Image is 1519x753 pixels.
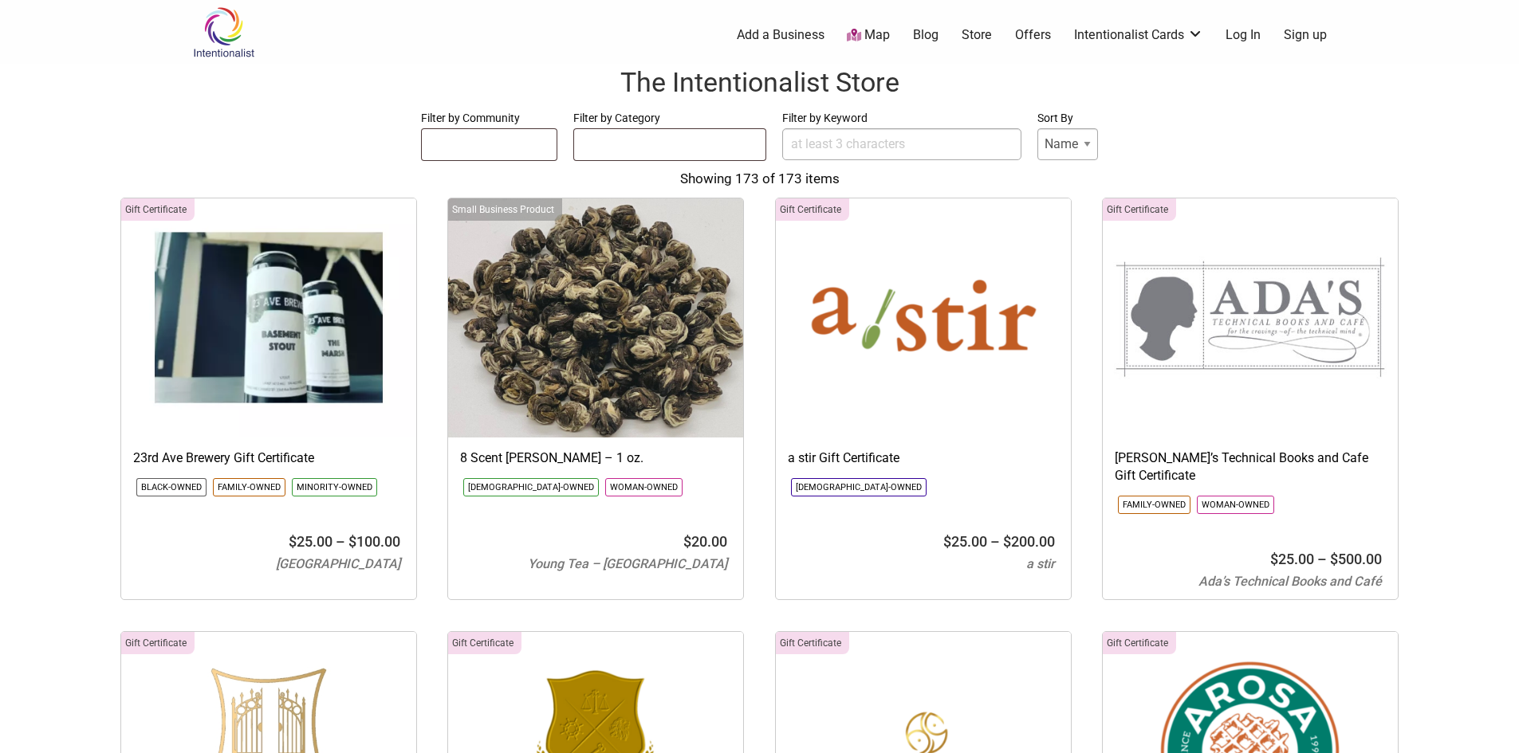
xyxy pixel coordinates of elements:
[463,478,599,496] li: Click to show only this community
[292,478,377,496] li: Click to show only this community
[791,478,927,496] li: Click to show only this community
[133,449,404,467] h3: 23rd Ave Brewery Gift Certificate
[121,632,195,654] div: Click to show only this category
[1003,533,1011,550] span: $
[1074,26,1203,44] a: Intentionalist Cards
[336,533,345,550] span: –
[460,449,731,467] h3: 8 Scent [PERSON_NAME] – 1 oz.
[788,449,1059,467] h3: a stir Gift Certificate
[1317,551,1327,567] span: –
[782,128,1021,160] input: at least 3 characters
[776,632,849,654] div: Click to show only this category
[348,533,400,550] bdi: 100.00
[1037,108,1098,128] label: Sort By
[1198,574,1382,589] span: Ada’s Technical Books and Café
[1330,551,1338,567] span: $
[528,556,727,571] span: Young Tea – [GEOGRAPHIC_DATA]
[990,533,1000,550] span: –
[683,533,727,550] bdi: 20.00
[737,26,824,44] a: Add a Business
[1115,449,1386,485] h3: [PERSON_NAME]’s Technical Books and Cafe Gift Certificate
[136,478,207,496] li: Click to show only this community
[448,632,521,654] div: Click to show only this category
[573,108,766,128] label: Filter by Category
[421,108,558,128] label: Filter by Community
[186,6,262,58] img: Intentionalist
[943,533,987,550] bdi: 25.00
[348,533,356,550] span: $
[1197,496,1274,514] li: Click to show only this community
[1026,556,1055,571] span: a stir
[289,533,297,550] span: $
[1003,533,1055,550] bdi: 200.00
[1118,496,1190,514] li: Click to show only this community
[16,169,1503,190] div: Showing 173 of 173 items
[1270,551,1314,567] bdi: 25.00
[1226,26,1261,44] a: Log In
[1015,26,1051,44] a: Offers
[847,26,890,45] a: Map
[962,26,992,44] a: Store
[943,533,951,550] span: $
[276,556,400,571] span: [GEOGRAPHIC_DATA]
[1103,632,1176,654] div: Click to show only this category
[448,198,743,437] img: Young Tea 8 Scent Jasmine Green Pearl
[213,478,285,496] li: Click to show only this community
[776,198,849,221] div: Click to show only this category
[1284,26,1327,44] a: Sign up
[605,478,683,496] li: Click to show only this community
[1103,198,1398,437] img: Adas Technical Books and Cafe Logo
[782,108,1021,128] label: Filter by Keyword
[913,26,939,44] a: Blog
[683,533,691,550] span: $
[121,198,195,221] div: Click to show only this category
[1103,198,1176,221] div: Click to show only this category
[16,64,1503,102] h1: The Intentionalist Store
[448,198,562,221] div: Click to show only this category
[1270,551,1278,567] span: $
[1330,551,1382,567] bdi: 500.00
[289,533,333,550] bdi: 25.00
